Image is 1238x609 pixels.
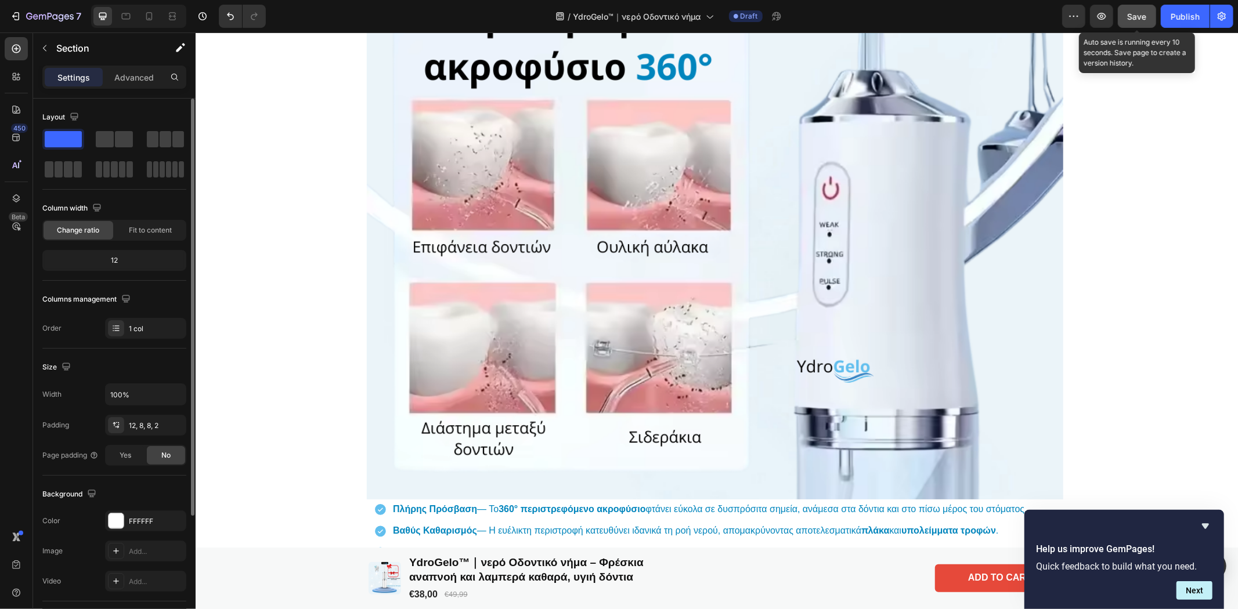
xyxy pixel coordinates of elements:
div: Layout [42,110,81,125]
div: Beta [9,212,28,222]
div: Add... [129,577,183,587]
div: Column width [42,201,104,216]
h1: YdroGelo™｜νερό Οδοντικό νήμα – Φρέσκια αναπνοή και λαμπερά καθαρά, υγιή δόντια [212,522,456,553]
iframe: Design area [196,32,1238,609]
div: 12 [45,252,184,269]
strong: Βαθύς Καθαρισμός [197,493,281,503]
div: Video [42,576,61,586]
button: Save [1118,5,1156,28]
div: Width [42,389,62,400]
span: No [161,450,171,461]
div: 450 [11,124,28,133]
button: 7 [5,5,86,28]
div: Publish [1171,10,1200,23]
p: Settings [57,71,90,84]
span: Fit to content [129,225,172,235]
div: 1 col [129,324,183,334]
div: Image [42,546,63,556]
div: €38,00 [212,555,243,570]
div: Order [42,323,62,333]
div: FFFFFF [129,516,183,527]
span: Yes [120,450,131,461]
div: Undo/Redo [219,5,266,28]
input: Auto [106,384,186,405]
div: €49,99 [248,556,273,568]
span: YdroGelo™｜νερό Οδοντικό νήμα [573,10,701,23]
strong: υπολείμματα τροφών [706,493,800,503]
div: 12, 8, 8, 2 [129,420,183,431]
p: Section [56,41,151,55]
p: 7 [76,9,81,23]
button: Next question [1176,581,1212,600]
span: Draft [741,11,758,21]
div: Background [42,487,99,502]
div: Size [42,360,73,375]
button: Hide survey [1199,519,1212,533]
span: Save [1128,12,1147,21]
div: Add... [129,546,183,557]
strong: πλάκα [666,493,694,503]
strong: 360° περιστρεφόμενο ακροφύσιο [303,472,450,481]
p: Advanced [114,71,154,84]
span: Change ratio [57,225,100,235]
div: Padding [42,420,69,430]
span: / [568,10,571,23]
div: Columns management [42,292,133,307]
a: Add to cart [739,532,869,560]
p: — Το φτάνει εύκολα σε δυσπρόσιτα σημεία, ανάμεσα στα δόντια και στο πίσω μέρος του στόματος. [197,469,832,485]
h2: Help us improve GemPages! [1036,542,1212,556]
button: Publish [1161,5,1210,28]
p: Add to cart [773,539,836,552]
div: Color [42,516,60,526]
p: — Χωρίς άβολες κινήσεις χεριών· το ακροφύσιο σας. [197,512,832,528]
p: Quick feedback to build what you need. [1036,561,1212,572]
div: Help us improve GemPages! [1036,519,1212,600]
strong: Πλήρης Πρόσβαση [197,472,281,481]
div: Page padding [42,450,99,461]
p: — Η ευέλικτη περιστροφή κατευθύνει ιδανικά τη ροή νερού, απομακρύνοντας αποτελεσματικά και . [197,490,832,507]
